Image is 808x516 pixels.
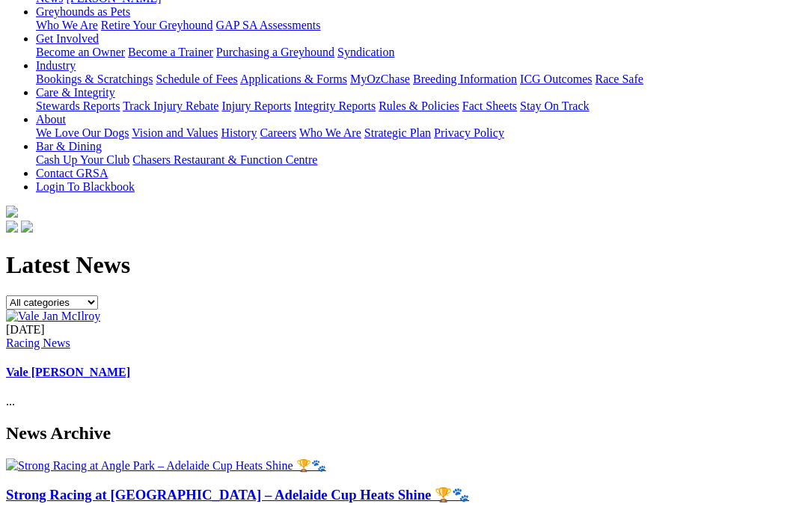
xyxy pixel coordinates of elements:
[6,323,802,409] div: ...
[595,73,643,85] a: Race Safe
[260,126,296,139] a: Careers
[36,73,153,85] a: Bookings & Scratchings
[240,73,347,85] a: Applications & Forms
[123,99,218,112] a: Track Injury Rebate
[6,323,45,336] span: [DATE]
[36,153,802,167] div: Bar & Dining
[434,126,504,139] a: Privacy Policy
[36,126,802,140] div: About
[221,99,291,112] a: Injury Reports
[36,167,108,179] a: Contact GRSA
[36,99,120,112] a: Stewards Reports
[36,126,129,139] a: We Love Our Dogs
[36,19,802,32] div: Greyhounds as Pets
[36,86,115,99] a: Care & Integrity
[221,126,257,139] a: History
[6,458,326,473] img: Strong Racing at Angle Park – Adelaide Cup Heats Shine 🏆🐾
[6,206,18,218] img: logo-grsa-white.png
[520,99,589,112] a: Stay On Track
[36,59,76,72] a: Industry
[36,19,98,31] a: Who We Are
[6,251,802,279] h1: Latest News
[294,99,376,112] a: Integrity Reports
[128,46,213,58] a: Become a Trainer
[216,19,321,31] a: GAP SA Assessments
[337,46,394,58] a: Syndication
[36,46,802,59] div: Get Involved
[6,221,18,233] img: facebook.svg
[350,73,410,85] a: MyOzChase
[36,46,125,58] a: Become an Owner
[6,366,130,378] a: Vale [PERSON_NAME]
[36,113,66,126] a: About
[132,153,317,166] a: Chasers Restaurant & Function Centre
[379,99,459,112] a: Rules & Policies
[6,487,469,503] a: Strong Racing at [GEOGRAPHIC_DATA] – Adelaide Cup Heats Shine 🏆🐾
[36,99,802,113] div: Care & Integrity
[216,46,334,58] a: Purchasing a Greyhound
[156,73,237,85] a: Schedule of Fees
[413,73,517,85] a: Breeding Information
[36,153,129,166] a: Cash Up Your Club
[299,126,361,139] a: Who We Are
[6,310,100,323] img: Vale Jan McIlroy
[6,337,70,349] a: Racing News
[21,221,33,233] img: twitter.svg
[462,99,517,112] a: Fact Sheets
[520,73,592,85] a: ICG Outcomes
[36,5,130,18] a: Greyhounds as Pets
[36,140,102,153] a: Bar & Dining
[364,126,431,139] a: Strategic Plan
[6,423,802,443] h2: News Archive
[132,126,218,139] a: Vision and Values
[36,180,135,193] a: Login To Blackbook
[36,73,802,86] div: Industry
[101,19,213,31] a: Retire Your Greyhound
[36,32,99,45] a: Get Involved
